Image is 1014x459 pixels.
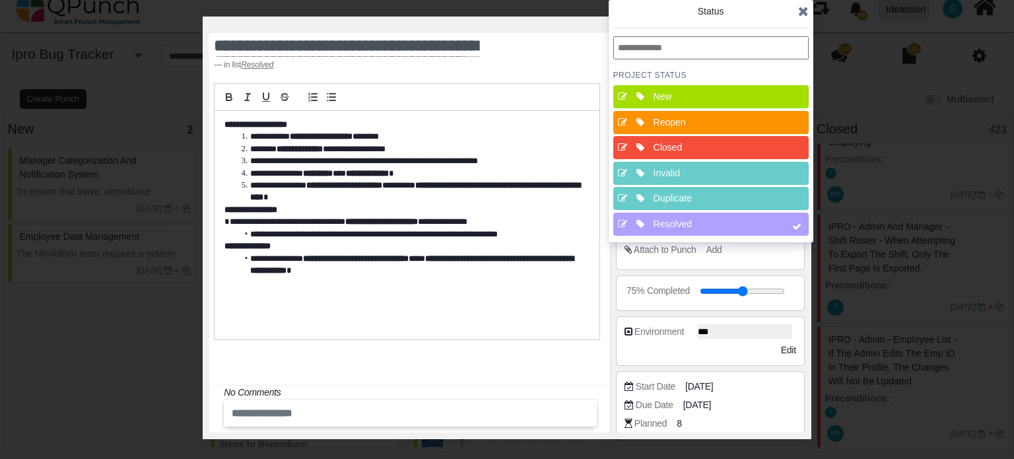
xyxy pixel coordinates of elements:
[636,380,675,394] div: Start Date
[224,387,281,398] i: No Comments
[214,59,532,71] footer: in list
[654,166,776,180] div: Invalid
[636,398,673,412] div: Due Date
[634,417,667,431] div: Planned
[677,417,682,431] span: 8
[698,6,724,17] span: Status
[781,345,796,355] span: Edit
[685,380,713,394] span: [DATE]
[634,243,696,257] div: Attach to Punch
[626,284,690,298] div: 75% Completed
[241,60,273,69] cite: Source Title
[654,217,776,231] div: Resolved
[654,116,776,129] div: Reopen
[613,70,809,81] h4: PROJECT Status
[654,90,776,104] div: New
[654,141,776,155] div: Closed
[241,60,273,69] u: Resolved
[683,398,711,412] span: [DATE]
[706,244,722,255] span: Add
[634,325,685,339] div: Environment
[654,192,776,205] div: Duplicate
